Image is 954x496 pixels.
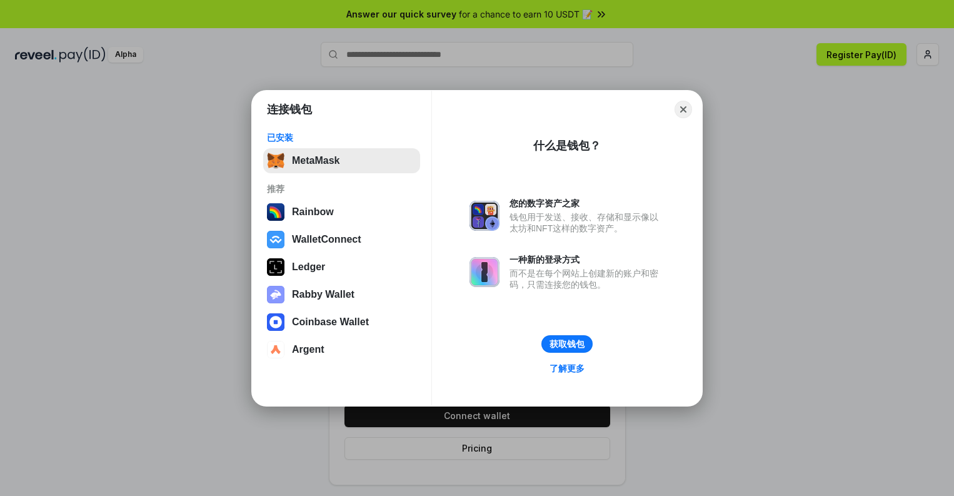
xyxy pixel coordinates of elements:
img: svg+xml,%3Csvg%20width%3D%22120%22%20height%3D%22120%22%20viewBox%3D%220%200%20120%20120%22%20fil... [267,203,284,221]
img: svg+xml,%3Csvg%20width%3D%2228%22%20height%3D%2228%22%20viewBox%3D%220%200%2028%2028%22%20fill%3D... [267,341,284,358]
div: 您的数字资产之家 [510,198,665,209]
button: Argent [263,337,420,362]
div: Rainbow [292,206,334,218]
img: svg+xml,%3Csvg%20width%3D%2228%22%20height%3D%2228%22%20viewBox%3D%220%200%2028%2028%22%20fill%3D... [267,231,284,248]
button: Ledger [263,255,420,280]
div: 而不是在每个网站上创建新的账户和密码，只需连接您的钱包。 [510,268,665,290]
div: Argent [292,344,324,355]
button: Close [675,101,692,118]
div: WalletConnect [292,234,361,245]
div: 什么是钱包？ [533,138,601,153]
img: svg+xml,%3Csvg%20fill%3D%22none%22%20height%3D%2233%22%20viewBox%3D%220%200%2035%2033%22%20width%... [267,152,284,170]
div: MetaMask [292,155,339,166]
div: 推荐 [267,183,416,195]
img: svg+xml,%3Csvg%20xmlns%3D%22http%3A%2F%2Fwww.w3.org%2F2000%2Fsvg%22%20fill%3D%22none%22%20viewBox... [267,286,284,303]
button: WalletConnect [263,227,420,252]
div: 了解更多 [550,363,585,374]
a: 了解更多 [542,360,592,377]
img: svg+xml,%3Csvg%20xmlns%3D%22http%3A%2F%2Fwww.w3.org%2F2000%2Fsvg%22%20fill%3D%22none%22%20viewBox... [469,201,500,231]
button: Coinbase Wallet [263,310,420,335]
button: Rabby Wallet [263,282,420,307]
div: 已安装 [267,132,416,143]
h1: 连接钱包 [267,102,312,117]
div: 钱包用于发送、接收、存储和显示像以太坊和NFT这样的数字资产。 [510,211,665,234]
img: svg+xml,%3Csvg%20xmlns%3D%22http%3A%2F%2Fwww.w3.org%2F2000%2Fsvg%22%20width%3D%2228%22%20height%3... [267,258,284,276]
img: svg+xml,%3Csvg%20width%3D%2228%22%20height%3D%2228%22%20viewBox%3D%220%200%2028%2028%22%20fill%3D... [267,313,284,331]
div: 一种新的登录方式 [510,254,665,265]
button: MetaMask [263,148,420,173]
div: 获取钱包 [550,338,585,350]
div: Ledger [292,261,325,273]
div: Coinbase Wallet [292,316,369,328]
button: 获取钱包 [541,335,593,353]
div: Rabby Wallet [292,289,354,300]
button: Rainbow [263,200,420,225]
img: svg+xml,%3Csvg%20xmlns%3D%22http%3A%2F%2Fwww.w3.org%2F2000%2Fsvg%22%20fill%3D%22none%22%20viewBox... [469,257,500,287]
